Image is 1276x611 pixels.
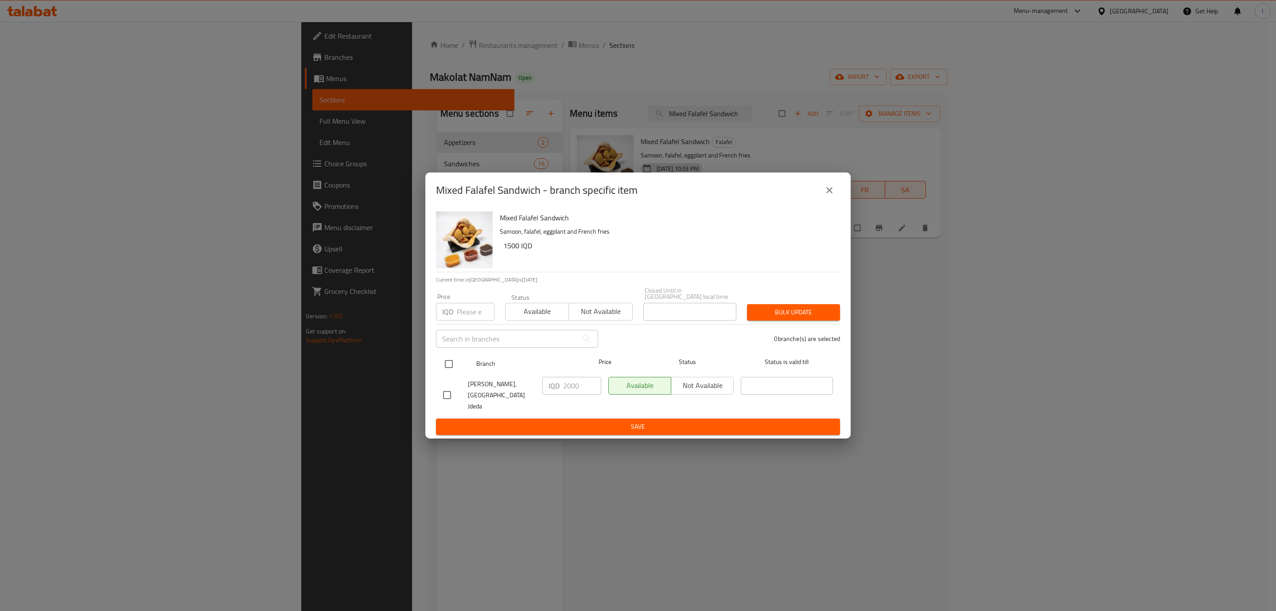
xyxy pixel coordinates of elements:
[436,211,493,268] img: Mixed Falafel Sandwich
[500,226,833,237] p: Samoon, falafel, eggplant and French fries
[568,303,632,321] button: Not available
[774,334,840,343] p: 0 branche(s) are selected
[436,183,638,197] h2: Mixed Falafel Sandwich - branch specific item
[754,307,833,318] span: Bulk update
[642,356,734,368] span: Status
[476,358,568,369] span: Branch
[436,419,840,435] button: Save
[457,303,494,321] input: Please enter price
[436,330,578,348] input: Search in branches
[563,377,601,395] input: Please enter price
[500,211,833,224] h6: Mixed Falafel Sandwich
[442,306,453,317] p: IQD
[572,305,629,318] span: Not available
[505,303,569,321] button: Available
[503,239,833,252] h6: 1500 IQD
[509,305,565,318] span: Available
[741,356,833,368] span: Status is valid till
[436,276,840,284] p: Current time in [GEOGRAPHIC_DATA] is [DATE]
[549,380,560,391] p: IQD
[576,356,634,368] span: Price
[747,304,840,321] button: Bulk update
[443,421,833,432] span: Save
[468,379,535,412] span: [PERSON_NAME], [GEOGRAPHIC_DATA] Jdeda
[819,180,840,201] button: close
